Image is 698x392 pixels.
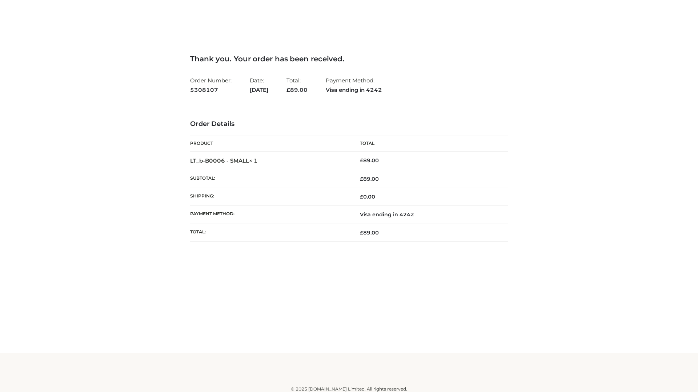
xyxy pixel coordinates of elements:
h3: Order Details [190,120,508,128]
strong: LT_b-B0006 - SMALL [190,157,258,164]
span: £ [286,86,290,93]
th: Shipping: [190,188,349,206]
li: Order Number: [190,74,232,96]
span: £ [360,157,363,164]
strong: [DATE] [250,85,268,95]
li: Total: [286,74,308,96]
th: Total [349,135,508,152]
li: Payment Method: [326,74,382,96]
bdi: 0.00 [360,193,375,200]
span: £ [360,176,363,182]
span: 89.00 [286,86,308,93]
span: £ [360,229,363,236]
strong: × 1 [249,157,258,164]
span: £ [360,193,363,200]
th: Total: [190,224,349,241]
bdi: 89.00 [360,157,379,164]
th: Product [190,135,349,152]
th: Payment method: [190,206,349,224]
strong: Visa ending in 4242 [326,85,382,95]
td: Visa ending in 4242 [349,206,508,224]
strong: 5308107 [190,85,232,95]
span: 89.00 [360,176,379,182]
span: 89.00 [360,229,379,236]
th: Subtotal: [190,170,349,188]
h3: Thank you. Your order has been received. [190,54,508,63]
li: Date: [250,74,268,96]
